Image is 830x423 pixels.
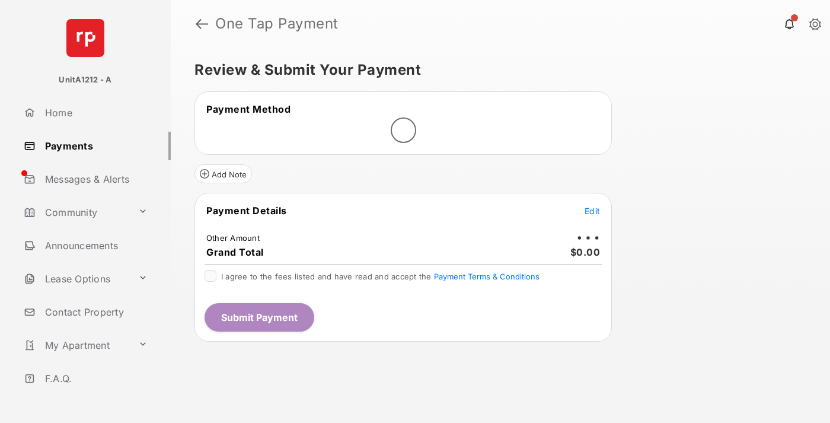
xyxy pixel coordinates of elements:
[206,233,260,243] td: Other Amount
[19,298,171,326] a: Contact Property
[206,246,264,258] span: Grand Total
[194,63,797,77] h5: Review & Submit Your Payment
[570,246,601,258] span: $0.00
[585,206,600,216] span: Edit
[19,231,171,260] a: Announcements
[59,74,111,86] p: UnitA1212 - A
[19,198,133,227] a: Community
[66,19,104,57] img: svg+xml;base64,PHN2ZyB4bWxucz0iaHR0cDovL3d3dy53My5vcmcvMjAwMC9zdmciIHdpZHRoPSI2NCIgaGVpZ2h0PSI2NC...
[205,303,314,332] button: Submit Payment
[19,265,133,293] a: Lease Options
[434,272,539,281] button: I agree to the fees listed and have read and accept the
[19,331,133,360] a: My Apartment
[206,103,290,115] span: Payment Method
[585,205,600,217] button: Edit
[215,17,339,31] strong: One Tap Payment
[221,272,539,281] span: I agree to the fees listed and have read and accept the
[206,205,287,217] span: Payment Details
[194,164,252,183] button: Add Note
[19,165,171,193] a: Messages & Alerts
[19,132,171,160] a: Payments
[19,98,171,127] a: Home
[19,364,171,393] a: F.A.Q.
